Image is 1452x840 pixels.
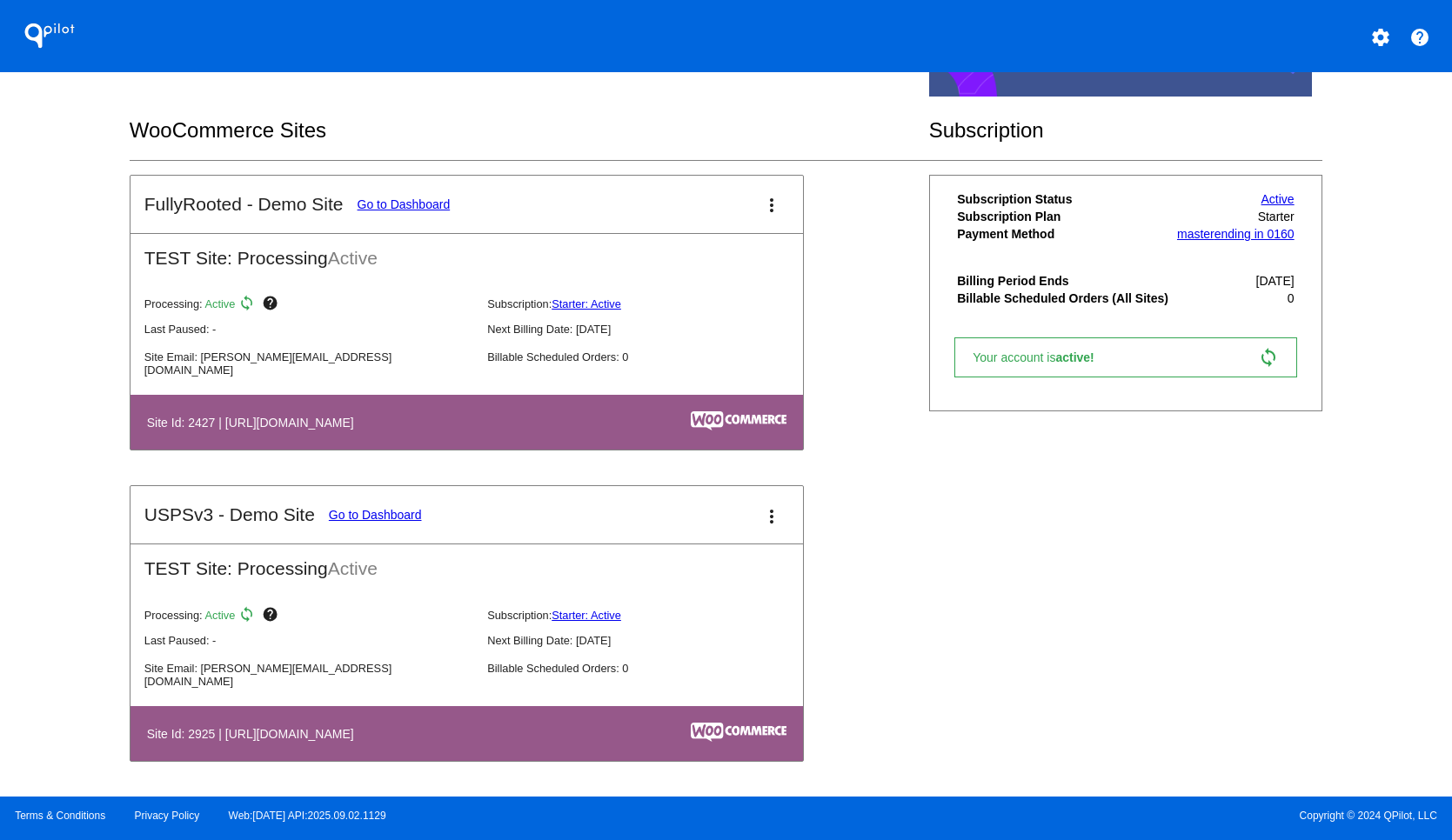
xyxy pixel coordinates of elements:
p: Site Email: [PERSON_NAME][EMAIL_ADDRESS][DOMAIN_NAME] [144,350,473,377]
img: c53aa0e5-ae75-48aa-9bee-956650975ee5 [691,411,786,430]
h4: Site Id: 2925 | [URL][DOMAIN_NAME] [147,727,363,741]
th: Subscription Status [956,191,1173,207]
span: Active [328,248,378,268]
span: Copyright © 2024 QPilot, LLC [741,810,1437,822]
mat-icon: help [262,606,283,627]
th: Subscription Plan [956,209,1173,224]
a: Starter: Active [552,297,621,310]
p: Next Billing Date: [DATE] [487,634,816,647]
p: Last Paused: - [144,323,473,336]
span: Your account is [973,350,1112,364]
span: Active [205,297,236,310]
mat-icon: help [262,295,283,316]
span: Active [205,609,236,622]
a: Web:[DATE] API:2025.09.02.1129 [229,810,386,822]
h2: WooCommerce Sites [130,118,929,143]
mat-icon: more_vert [761,506,782,527]
p: Processing: [144,295,473,316]
h2: USPSv3 - Demo Site [144,504,315,525]
a: Privacy Policy [135,810,200,822]
a: Your account isactive! sync [954,337,1296,377]
span: master [1177,227,1214,241]
span: Starter [1258,210,1295,223]
span: Active [328,558,378,578]
a: masterending in 0160 [1177,227,1295,241]
h2: FullyRooted - Demo Site [144,194,344,215]
th: Payment Method [956,226,1173,242]
a: Active [1261,192,1295,206]
mat-icon: sync [238,606,259,627]
mat-icon: settings [1370,27,1391,48]
p: Subscription: [487,297,816,310]
h1: QPilot [15,18,84,53]
a: Terms & Conditions [15,810,105,822]
p: Next Billing Date: [DATE] [487,323,816,336]
mat-icon: more_vert [761,195,782,216]
h2: TEST Site: Processing [130,544,803,579]
span: [DATE] [1256,274,1295,288]
th: Billable Scheduled Orders (All Sites) [956,290,1173,306]
p: Site Email: [PERSON_NAME][EMAIL_ADDRESS][DOMAIN_NAME] [144,662,473,688]
a: Starter: Active [552,609,621,622]
mat-icon: sync [1258,347,1279,368]
p: Processing: [144,606,473,627]
span: 0 [1288,291,1295,305]
h2: TEST Site: Processing [130,234,803,269]
p: Last Paused: - [144,634,473,647]
th: Billing Period Ends [956,273,1173,289]
img: c53aa0e5-ae75-48aa-9bee-956650975ee5 [691,723,786,742]
a: Go to Dashboard [358,197,451,211]
p: Billable Scheduled Orders: 0 [487,350,816,363]
a: Go to Dashboard [329,508,422,522]
h2: Subscription [929,118,1323,143]
p: Billable Scheduled Orders: 0 [487,662,816,675]
span: active! [1055,350,1102,364]
h4: Site Id: 2427 | [URL][DOMAIN_NAME] [147,416,363,430]
mat-icon: sync [238,295,259,316]
p: Subscription: [487,609,816,622]
mat-icon: help [1409,27,1430,48]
